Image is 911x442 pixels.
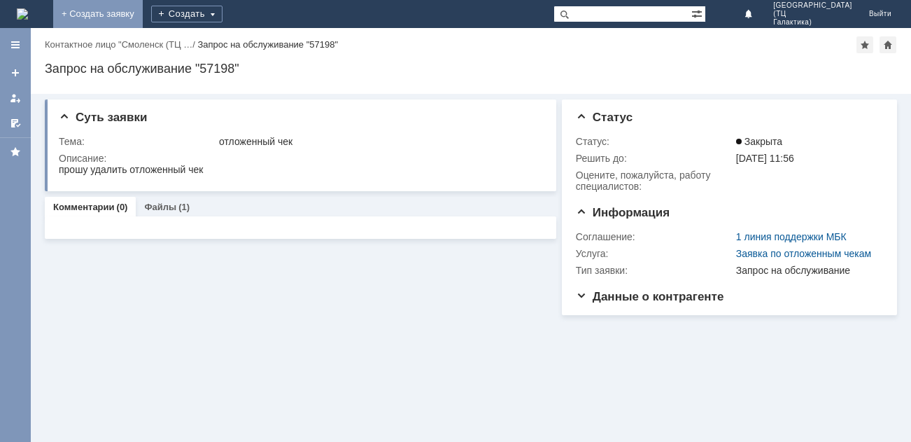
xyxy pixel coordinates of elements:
div: отложенный чек [219,136,537,147]
div: Тип заявки: [576,265,733,276]
span: Информация [576,206,670,219]
div: Создать [151,6,223,22]
div: Oцените, пожалуйста, работу специалистов: [576,170,733,192]
span: [DATE] 11:56 [736,153,794,164]
img: logo [17,8,28,20]
span: Данные о контрагенте [576,290,724,303]
span: [GEOGRAPHIC_DATA] [773,1,852,10]
a: Заявка по отложенным чекам [736,248,871,259]
div: Запрос на обслуживание [736,265,877,276]
a: 1 линия поддержки МБК [736,231,847,242]
div: Сделать домашней страницей [880,36,896,53]
a: Файлы [144,202,176,212]
div: Тема: [59,136,216,147]
span: (ТЦ [773,10,852,18]
div: Услуга: [576,248,733,259]
span: Галактика) [773,18,852,27]
div: Статус: [576,136,733,147]
div: Запрос на обслуживание "57198" [45,62,897,76]
a: Перейти на домашнюю страницу [17,8,28,20]
a: Мои заявки [4,87,27,109]
span: Закрыта [736,136,782,147]
div: (0) [117,202,128,212]
a: Комментарии [53,202,115,212]
span: Суть заявки [59,111,147,124]
div: / [45,39,197,50]
div: Описание: [59,153,540,164]
span: Статус [576,111,633,124]
div: Добавить в избранное [856,36,873,53]
div: (1) [178,202,190,212]
div: Решить до: [576,153,733,164]
span: Расширенный поиск [691,6,705,20]
div: Соглашение: [576,231,733,242]
a: Контактное лицо "Смоленск (ТЦ … [45,39,192,50]
div: Запрос на обслуживание "57198" [197,39,338,50]
a: Мои согласования [4,112,27,134]
a: Создать заявку [4,62,27,84]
